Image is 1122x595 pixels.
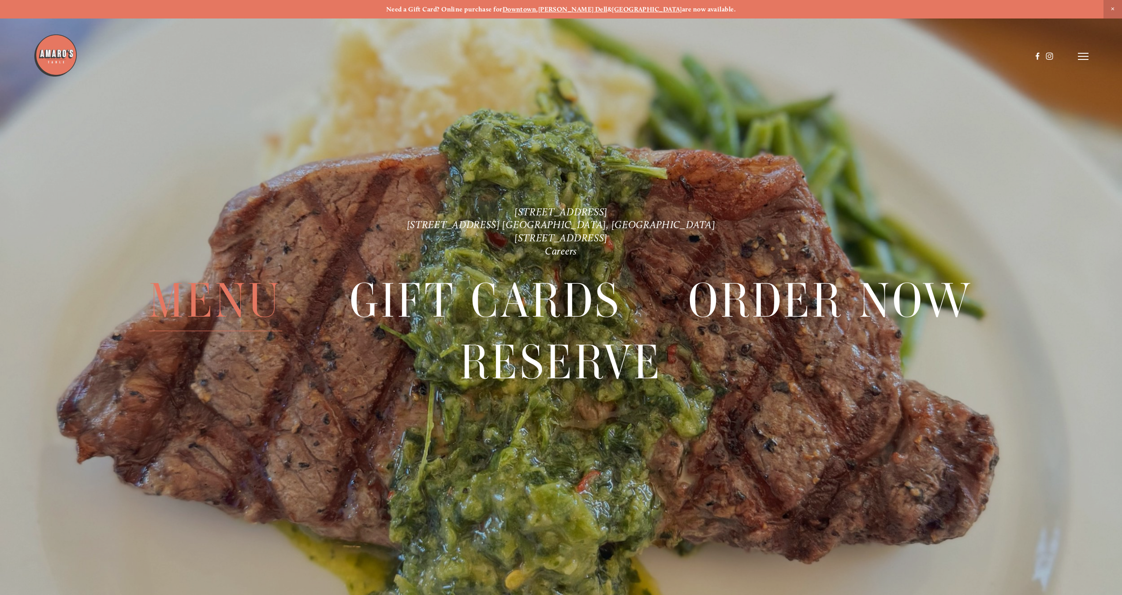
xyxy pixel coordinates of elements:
a: Downtown [503,5,537,13]
a: [STREET_ADDRESS] [GEOGRAPHIC_DATA], [GEOGRAPHIC_DATA] [407,218,716,231]
a: [STREET_ADDRESS] [514,232,608,244]
img: Amaro's Table [34,33,78,78]
strong: Need a Gift Card? Online purchase for [386,5,503,13]
a: Reserve [460,332,662,392]
a: Menu [149,270,282,330]
a: Gift Cards [350,270,621,330]
strong: are now available. [682,5,736,13]
a: [PERSON_NAME] Dell [538,5,608,13]
strong: & [608,5,612,13]
a: [GEOGRAPHIC_DATA] [612,5,682,13]
a: [STREET_ADDRESS] [514,205,608,218]
a: Careers [545,245,577,257]
strong: , [536,5,538,13]
a: Order Now [688,270,973,330]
